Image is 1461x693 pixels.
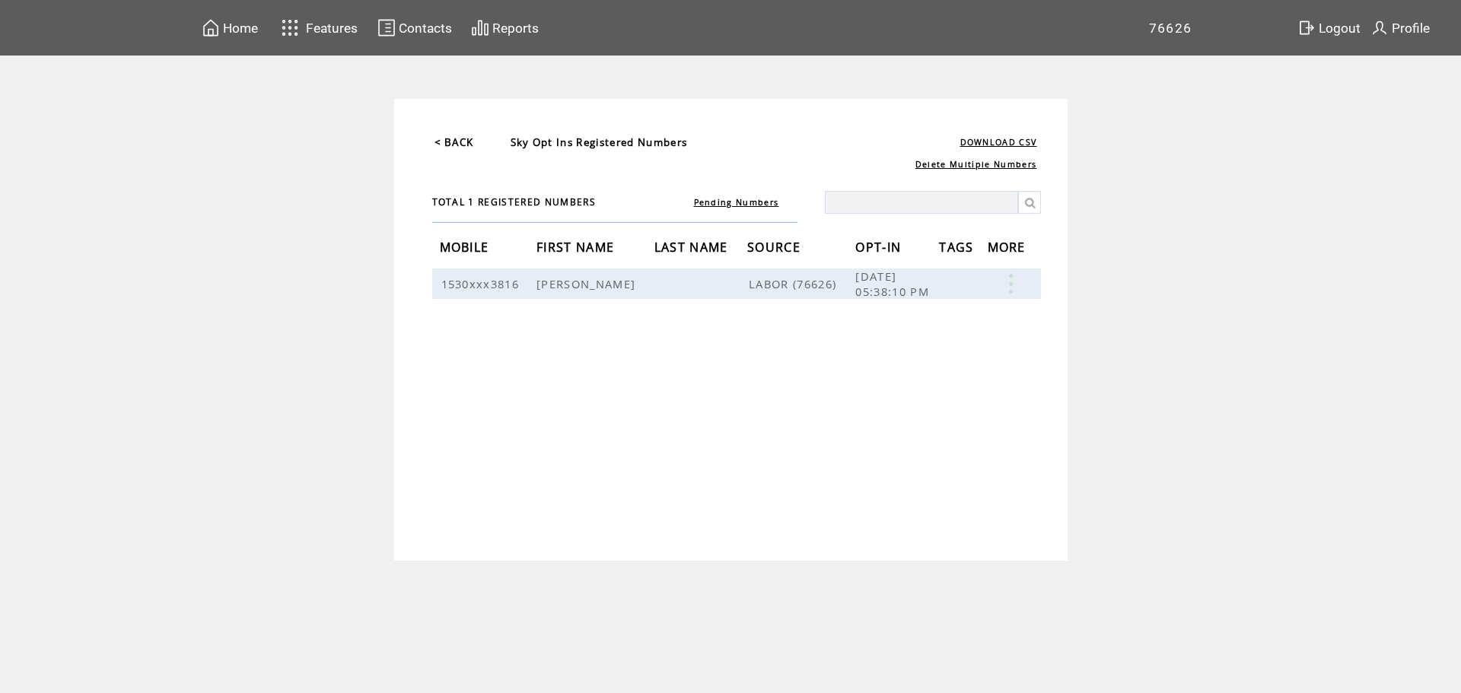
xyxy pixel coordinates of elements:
[434,135,474,149] a: < BACK
[654,242,732,251] a: LAST NAME
[1370,18,1389,37] img: profile.svg
[960,137,1037,148] a: DOWNLOAD CSV
[939,235,977,263] span: TAGS
[471,18,489,37] img: chart.svg
[306,21,358,36] span: Features
[1319,21,1361,36] span: Logout
[747,242,804,251] a: SOURCE
[275,13,361,43] a: Features
[939,242,977,251] a: TAGS
[855,269,933,299] span: [DATE] 05:38:10 PM
[492,21,539,36] span: Reports
[536,242,618,251] a: FIRST NAME
[915,159,1037,170] a: Delete Multiple Numbers
[377,18,396,37] img: contacts.svg
[277,15,304,40] img: features.svg
[855,242,905,251] a: OPT-IN
[441,276,524,291] span: 1530xxx3816
[694,197,779,208] a: Pending Numbers
[432,196,597,208] span: TOTAL 1 REGISTERED NUMBERS
[1392,21,1430,36] span: Profile
[1295,16,1368,40] a: Logout
[440,242,493,251] a: MOBILE
[1297,18,1316,37] img: exit.svg
[747,235,804,263] span: SOURCE
[1368,16,1432,40] a: Profile
[440,235,493,263] span: MOBILE
[399,21,452,36] span: Contacts
[375,16,454,40] a: Contacts
[988,235,1030,263] span: MORE
[511,135,688,149] span: Sky Opt Ins Registered Numbers
[199,16,260,40] a: Home
[202,18,220,37] img: home.svg
[469,16,541,40] a: Reports
[1149,21,1192,36] span: 76626
[749,276,840,291] span: LABOR (76626)
[536,235,618,263] span: FIRST NAME
[855,235,905,263] span: OPT-IN
[536,276,639,291] span: [PERSON_NAME]
[223,21,258,36] span: Home
[654,235,732,263] span: LAST NAME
